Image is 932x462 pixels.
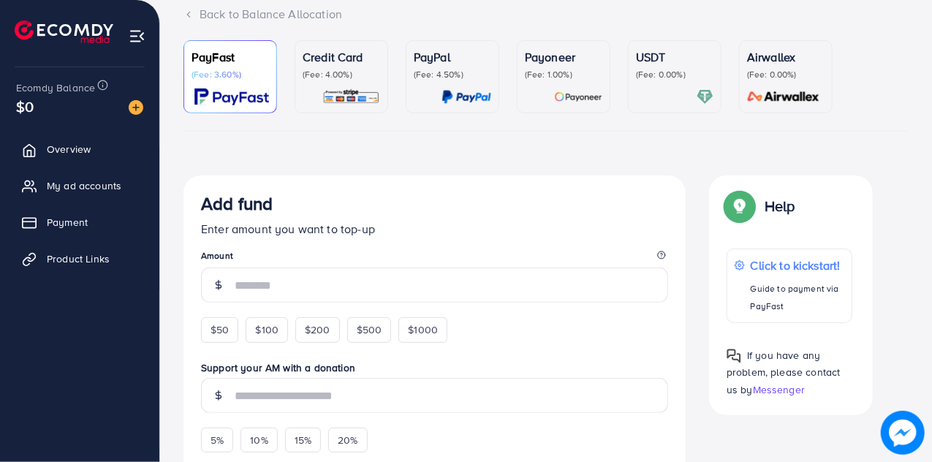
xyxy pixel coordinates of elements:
span: 10% [250,433,268,447]
span: Product Links [47,251,110,266]
span: My ad accounts [47,178,121,193]
span: $1000 [408,322,438,337]
img: Popup guide [727,193,753,219]
p: (Fee: 0.00%) [636,69,713,80]
span: Payment [47,215,88,230]
p: PayPal [414,48,491,66]
a: My ad accounts [11,171,148,200]
p: (Fee: 4.50%) [414,69,491,80]
p: (Fee: 4.00%) [303,69,380,80]
span: 15% [295,433,311,447]
legend: Amount [201,249,668,268]
img: logo [15,20,113,43]
img: image [129,100,143,115]
p: Airwallex [747,48,825,66]
span: $50 [211,322,229,337]
p: Enter amount you want to top-up [201,220,668,238]
span: $200 [305,322,330,337]
img: card [322,88,380,105]
div: Back to Balance Allocation [183,6,909,23]
img: card [697,88,713,105]
a: Overview [11,135,148,164]
span: 20% [338,433,357,447]
span: Overview [47,142,91,156]
p: (Fee: 3.60%) [192,69,269,80]
label: Support your AM with a donation [201,360,668,375]
span: $500 [357,322,382,337]
img: card [743,88,825,105]
p: Payoneer [525,48,602,66]
p: Click to kickstart! [751,257,844,274]
span: If you have any problem, please contact us by [727,348,841,396]
h3: Add fund [201,193,273,214]
img: image [881,411,925,455]
img: card [442,88,491,105]
p: Guide to payment via PayFast [751,280,844,315]
span: Ecomdy Balance [16,80,95,95]
span: Messenger [753,382,805,397]
p: USDT [636,48,713,66]
img: Popup guide [727,349,741,363]
p: Help [765,197,795,215]
span: 5% [211,433,224,447]
img: card [554,88,602,105]
img: menu [129,28,145,45]
span: $100 [255,322,279,337]
a: Payment [11,208,148,237]
p: (Fee: 0.00%) [747,69,825,80]
p: Credit Card [303,48,380,66]
a: Product Links [11,244,148,273]
span: $0 [16,96,34,117]
img: card [194,88,269,105]
p: (Fee: 1.00%) [525,69,602,80]
p: PayFast [192,48,269,66]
